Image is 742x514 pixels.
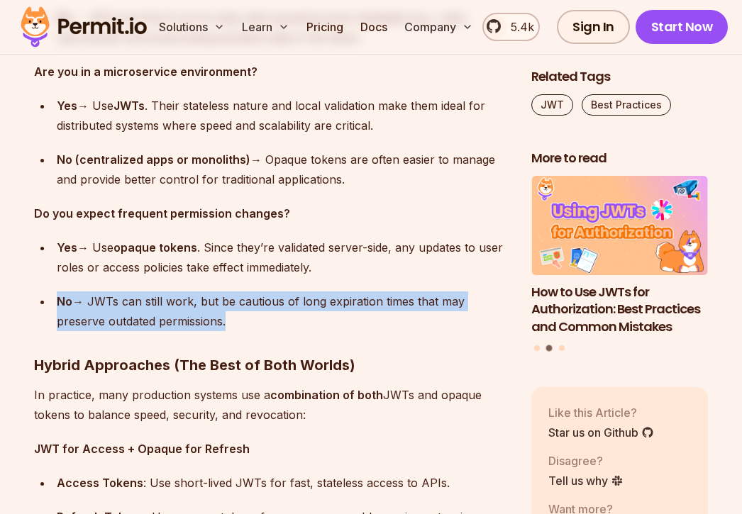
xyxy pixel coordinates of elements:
img: How to Use JWTs for Authorization: Best Practices and Common Mistakes [531,176,708,275]
a: Docs [355,13,393,41]
button: Learn [236,13,295,41]
a: Star us on Github [548,424,654,441]
h2: More to read [531,150,708,167]
li: 2 of 3 [531,176,708,336]
a: 5.4k [482,13,540,41]
p: Disagree? [548,452,624,469]
div: → JWTs can still work, but be cautious of long expiration times that may preserve outdated permis... [57,291,509,331]
div: → Use . Their stateless nature and local validation make them ideal for distributed systems where... [57,96,509,135]
button: Go to slide 3 [559,345,565,350]
a: Best Practices [582,94,671,116]
p: In practice, many production systems use a JWTs and opaque tokens to balance speed, security, and... [34,385,509,425]
strong: No [57,294,72,308]
strong: Hybrid Approaches (The Best of Both Worlds) [34,357,355,374]
h3: How to Use JWTs for Authorization: Best Practices and Common Mistakes [531,283,708,335]
div: → Use . Since they’re validated server-side, any updates to user roles or access policies take ef... [57,238,509,277]
strong: Are you in a microservice environment? [34,65,258,79]
div: : Use short-lived JWTs for fast, stateless access to APIs. [57,473,509,493]
a: JWT [531,94,573,116]
p: Like this Article? [548,404,654,421]
a: Start Now [636,10,729,44]
strong: JWTs [113,99,145,113]
strong: combination of both [270,388,383,402]
strong: No (centralized apps or monoliths) [57,152,250,167]
strong: opaque tokens [113,240,197,255]
a: Tell us why [548,472,624,489]
div: Posts [531,176,708,353]
strong: Yes [57,240,77,255]
strong: JWT for Access + Opaque for Refresh [34,442,250,456]
span: 5.4k [502,18,534,35]
h2: Related Tags [531,68,708,86]
button: Go to slide 1 [534,345,540,350]
strong: Do you expect frequent permission changes? [34,206,290,220]
div: → Opaque tokens are often easier to manage and provide better control for traditional applications. [57,150,509,189]
a: Sign In [557,10,630,44]
button: Solutions [153,13,231,41]
strong: Yes [57,99,77,113]
img: Permit logo [14,3,153,51]
button: Company [399,13,479,41]
button: Go to slide 2 [546,345,553,351]
strong: Access Tokens [57,476,143,490]
a: Pricing [301,13,349,41]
